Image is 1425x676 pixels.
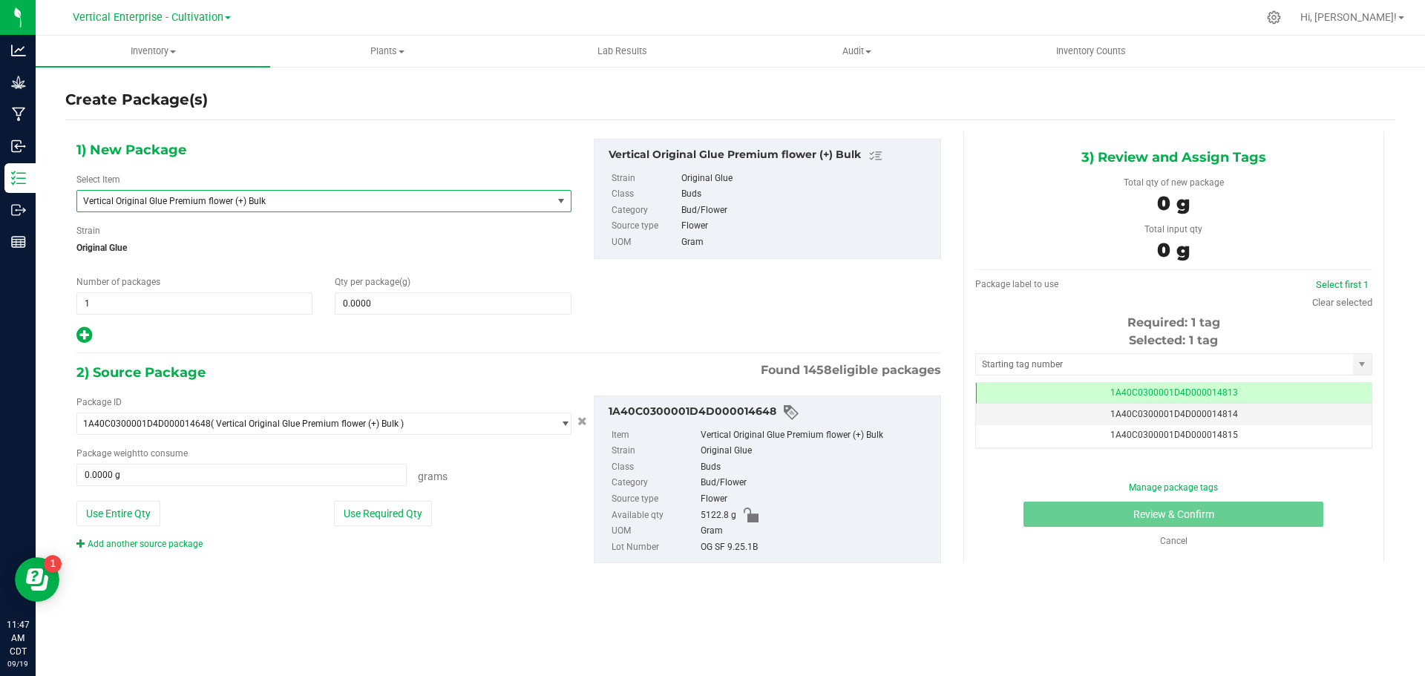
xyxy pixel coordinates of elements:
[11,107,26,122] inline-svg: Manufacturing
[701,508,736,524] span: 5122.8 g
[609,404,933,421] div: 1A40C0300001D4D000014648
[1110,409,1238,419] span: 1A40C0300001D4D000014814
[975,279,1058,289] span: Package label to use
[974,36,1208,67] a: Inventory Counts
[740,45,973,58] span: Audit
[1144,224,1202,234] span: Total input qty
[739,36,974,67] a: Audit
[804,363,832,377] span: 1458
[701,427,933,444] div: Vertical Original Glue Premium flower (+) Bulk
[612,475,698,491] label: Category
[612,443,698,459] label: Strain
[76,539,203,549] a: Add another source package
[976,354,1353,375] input: Starting tag number
[335,293,570,314] input: 0.0000
[76,448,188,459] span: Package to consume
[612,203,678,219] label: Category
[399,277,410,287] span: (g)
[1312,297,1372,308] a: Clear selected
[701,491,933,508] div: Flower
[76,139,186,161] span: 1) New Package
[83,196,528,206] span: Vertical Original Glue Premium flower (+) Bulk
[418,470,448,482] span: Grams
[11,43,26,58] inline-svg: Analytics
[7,618,29,658] p: 11:47 AM CDT
[1036,45,1146,58] span: Inventory Counts
[701,443,933,459] div: Original Glue
[77,465,406,485] input: 0.0000 g
[15,557,59,602] iframe: Resource center
[681,203,932,219] div: Bud/Flower
[1160,536,1187,546] a: Cancel
[1127,315,1220,329] span: Required: 1 tag
[612,508,698,524] label: Available qty
[505,36,739,67] a: Lab Results
[11,234,26,249] inline-svg: Reports
[1081,146,1266,168] span: 3) Review and Assign Tags
[701,539,933,556] div: OG SF 9.25.1B
[1129,482,1218,493] a: Manage package tags
[76,361,206,384] span: 2) Source Package
[36,36,270,67] a: Inventory
[1124,177,1224,188] span: Total qty of new package
[11,171,26,186] inline-svg: Inventory
[761,361,941,379] span: Found eligible packages
[77,293,312,314] input: 1
[701,459,933,476] div: Buds
[11,139,26,154] inline-svg: Inbound
[612,539,698,556] label: Lot Number
[76,224,100,237] label: Strain
[612,186,678,203] label: Class
[681,186,932,203] div: Buds
[612,491,698,508] label: Source type
[76,237,571,259] span: Original Glue
[573,411,592,433] button: Cancel button
[73,11,223,24] span: Vertical Enterprise - Cultivation
[76,173,120,186] label: Select Item
[76,397,122,407] span: Package ID
[681,171,932,187] div: Original Glue
[681,218,932,234] div: Flower
[1110,430,1238,440] span: 1A40C0300001D4D000014815
[114,448,140,459] span: weight
[76,333,92,344] span: Add new output
[701,475,933,491] div: Bud/Flower
[609,147,933,165] div: Vertical Original Glue Premium flower (+) Bulk
[612,234,678,251] label: UOM
[44,555,62,573] iframe: Resource center unread badge
[552,191,571,211] span: select
[83,419,211,429] span: 1A40C0300001D4D000014648
[1265,10,1283,24] div: Manage settings
[270,36,505,67] a: Plants
[701,523,933,539] div: Gram
[11,203,26,217] inline-svg: Outbound
[7,658,29,669] p: 09/19
[612,171,678,187] label: Strain
[65,89,208,111] h4: Create Package(s)
[334,501,432,526] button: Use Required Qty
[335,277,410,287] span: Qty per package
[1157,238,1190,262] span: 0 g
[552,413,571,434] span: select
[612,218,678,234] label: Source type
[36,45,270,58] span: Inventory
[1023,502,1323,527] button: Review & Confirm
[612,427,698,444] label: Item
[1300,11,1397,23] span: Hi, [PERSON_NAME]!
[577,45,667,58] span: Lab Results
[612,459,698,476] label: Class
[1129,333,1218,347] span: Selected: 1 tag
[612,523,698,539] label: UOM
[11,75,26,90] inline-svg: Grow
[271,45,504,58] span: Plants
[681,234,932,251] div: Gram
[76,277,160,287] span: Number of packages
[1110,387,1238,398] span: 1A40C0300001D4D000014813
[211,419,404,429] span: ( Vertical Original Glue Premium flower (+) Bulk )
[1353,354,1372,375] span: select
[1157,191,1190,215] span: 0 g
[1316,279,1369,290] a: Select first 1
[76,501,160,526] button: Use Entire Qty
